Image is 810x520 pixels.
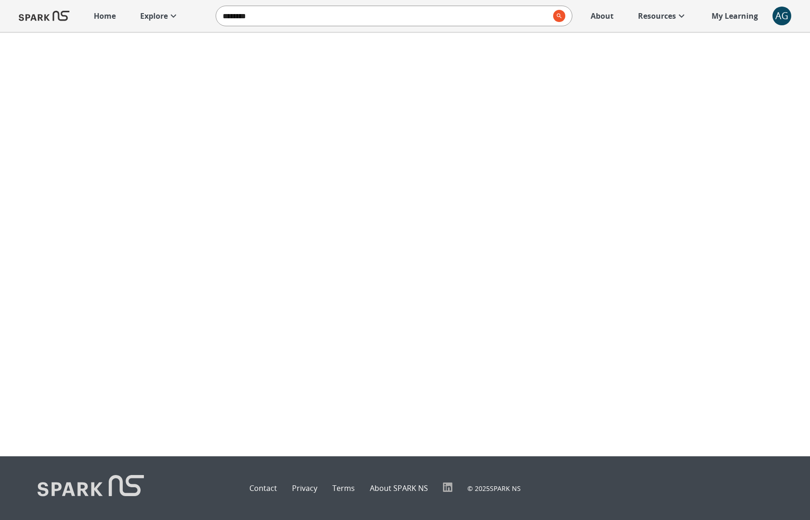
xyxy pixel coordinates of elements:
p: About [591,10,614,22]
button: account of current user [772,7,791,25]
img: Logo of SPARK at Stanford [19,5,69,27]
a: About SPARK NS [370,483,428,494]
div: AG [772,7,791,25]
a: My Learning [707,6,763,26]
p: Resources [638,10,676,22]
p: Home [94,10,116,22]
a: Privacy [292,483,317,494]
img: Logo of SPARK at Stanford [37,475,144,501]
a: Home [89,6,120,26]
img: LinkedIn [443,483,452,492]
a: Resources [633,6,692,26]
p: © 2025 SPARK NS [467,483,521,493]
button: search [549,6,565,26]
p: My Learning [712,10,758,22]
a: Explore [135,6,184,26]
a: Contact [249,483,277,494]
a: About [586,6,618,26]
p: Explore [140,10,168,22]
a: Terms [332,483,355,494]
